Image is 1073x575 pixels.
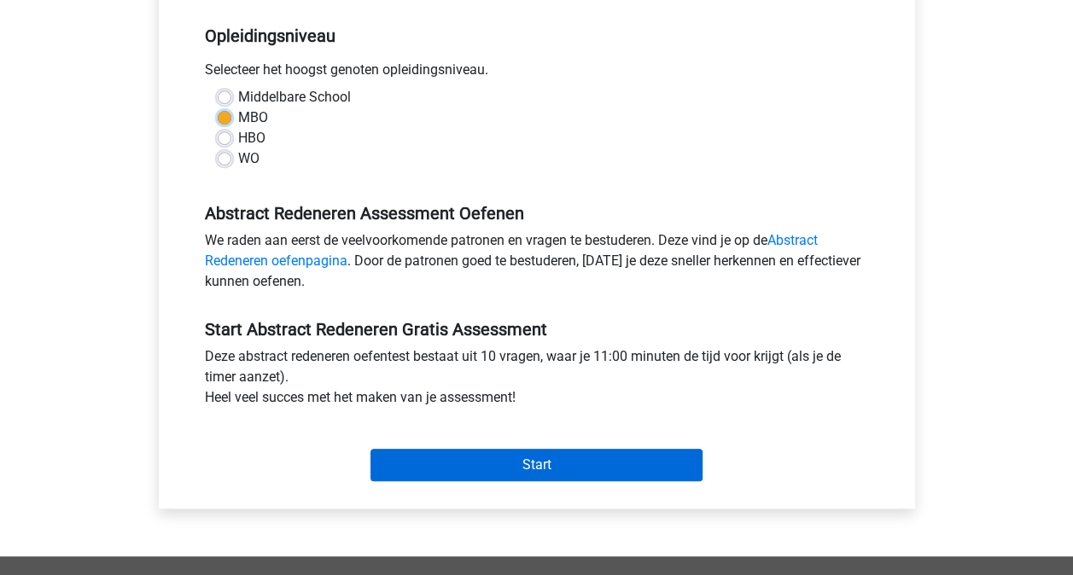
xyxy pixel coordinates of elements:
[192,60,882,87] div: Selecteer het hoogst genoten opleidingsniveau.
[238,87,351,107] label: Middelbare School
[205,19,869,53] h5: Opleidingsniveau
[238,128,265,148] label: HBO
[370,449,703,481] input: Start
[192,346,882,415] div: Deze abstract redeneren oefentest bestaat uit 10 vragen, waar je 11:00 minuten de tijd voor krijg...
[205,319,869,340] h5: Start Abstract Redeneren Gratis Assessment
[205,203,869,224] h5: Abstract Redeneren Assessment Oefenen
[192,230,882,299] div: We raden aan eerst de veelvoorkomende patronen en vragen te bestuderen. Deze vind je op de . Door...
[238,148,260,169] label: WO
[238,107,268,128] label: MBO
